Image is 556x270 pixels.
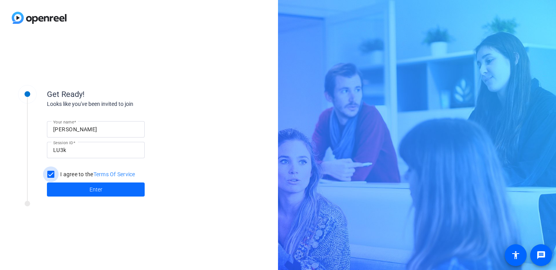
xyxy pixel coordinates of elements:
[53,120,74,124] mat-label: Your name
[93,171,135,177] a: Terms Of Service
[536,250,546,260] mat-icon: message
[47,88,203,100] div: Get Ready!
[47,182,145,197] button: Enter
[511,250,520,260] mat-icon: accessibility
[90,186,102,194] span: Enter
[53,140,73,145] mat-label: Session ID
[59,170,135,178] label: I agree to the
[47,100,203,108] div: Looks like you've been invited to join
